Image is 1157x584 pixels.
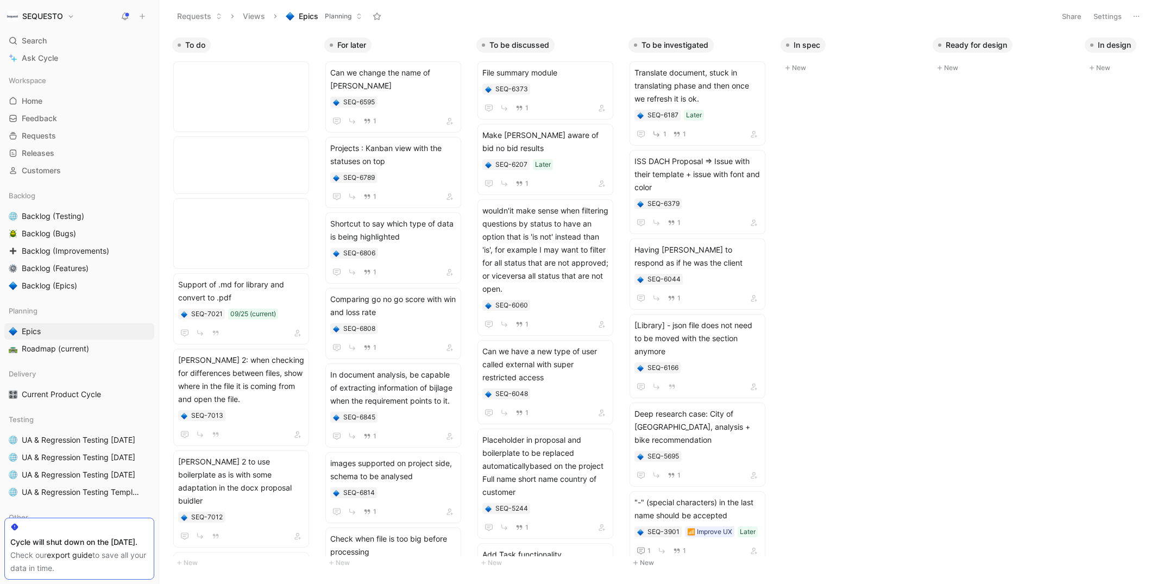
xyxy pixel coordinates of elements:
button: To be discussed [476,37,555,53]
span: Check when file is too big before processing [330,532,456,558]
a: [PERSON_NAME] 2: when checking for differences between files, show where in the file it is coming... [173,349,309,446]
div: 09/25 (current) [230,309,276,319]
button: 🔷 [637,528,644,536]
img: 🔷 [333,175,339,181]
span: images supported on project side, schema to be analysed [330,457,456,483]
span: 1 [525,321,529,328]
span: Ask Cycle [22,52,58,65]
a: Deep research case: City of [GEOGRAPHIC_DATA], analysis + bike recommendation1 [630,403,765,487]
div: SEQ-6595 [343,97,375,108]
a: Can we have a new type of user called external with super restricted access1 [477,340,613,424]
a: 🔷Backlog (Epics) [4,278,154,294]
button: 🔷 [485,390,492,398]
button: 1 [513,178,531,190]
div: To be discussedNew [472,33,624,575]
div: Later [740,526,756,537]
div: SEQ-7021 [191,309,223,319]
img: 🔷 [637,529,644,536]
img: 🔷 [181,413,187,419]
div: SEQ-3901 [647,526,680,537]
span: To be discussed [489,40,549,51]
span: Workspace [9,75,46,86]
button: 🔷 [180,412,188,419]
span: 1 [525,180,529,187]
a: Requests [4,128,154,144]
div: Testing [4,411,154,428]
button: In design [1085,37,1136,53]
button: 🔷 [7,325,20,338]
a: Home [4,93,154,109]
button: New [933,61,1076,74]
span: 1 [373,193,376,200]
span: To do [185,40,205,51]
div: Planning🔷Epics🛣️Roadmap (current) [4,303,154,357]
span: 1 [373,269,376,275]
button: 1 [361,430,379,442]
div: SEQ-6044 [647,274,681,285]
span: Testing [9,414,34,425]
button: 1 [513,318,531,330]
span: Backlog (Bugs) [22,228,76,239]
span: wouldn'it make sense when filtering questions by status to have an option that is 'is not' instea... [482,204,608,296]
button: 🔷 [332,413,340,421]
img: 🛣️ [9,344,17,353]
span: 1 [373,118,376,124]
button: 1 [513,407,531,419]
button: 🔷 [332,325,340,332]
span: 1 [677,472,681,479]
img: 🌐 [9,488,17,497]
button: SEQUESTOSEQUESTO [4,9,77,24]
div: 🔷 [637,111,644,119]
div: Other [4,509,154,525]
span: Epics [299,11,318,22]
button: 1 [634,544,653,557]
button: 🔷 [180,513,188,521]
div: 🔷 [332,98,340,106]
button: 1 [665,469,683,481]
span: File summary module [482,66,608,79]
a: Ask Cycle [4,50,154,66]
img: ⚙️ [9,264,17,273]
span: Deep research case: City of [GEOGRAPHIC_DATA], analysis + bike recommendation [634,407,760,447]
button: 🔷 [180,310,188,318]
img: 🔷 [485,86,492,93]
button: New [628,556,772,569]
div: Search [4,33,154,49]
a: Make [PERSON_NAME] aware of bid no bid resultsLater1 [477,124,613,195]
span: 1 [525,524,529,531]
button: 1 [513,102,531,114]
button: Requests [172,8,227,24]
img: 🔷 [286,12,294,21]
button: New [476,556,620,569]
span: Releases [22,148,54,159]
div: SEQ-6166 [647,362,678,373]
img: 🔷 [637,112,644,119]
span: In spec [794,40,820,51]
div: SEQ-6814 [343,487,375,498]
span: Can we change the name of [PERSON_NAME] [330,66,456,92]
span: Add Task functionality [482,548,608,561]
img: 🔷 [333,99,339,106]
a: Comparing go no go score with win and loss rate1 [325,288,461,359]
span: Planning [9,305,37,316]
div: SEQ-6373 [495,84,528,95]
button: Settings [1089,9,1127,24]
span: 1 [683,131,686,137]
span: Backlog (Testing) [22,211,84,222]
span: Current Product Cycle [22,389,101,400]
div: SEQ-6379 [647,198,680,209]
img: 🔷 [485,506,492,512]
img: 🔷 [9,281,17,290]
span: [PERSON_NAME] 2: when checking for differences between files, show where in the file it is coming... [178,354,304,406]
span: Support of .md for library and convert to .pdf [178,278,304,304]
div: For laterNew [320,33,472,575]
span: In document analysis, be capable of extracting information of bijlage when the requirement points... [330,368,456,407]
span: 1 [647,548,651,554]
img: 🔷 [637,365,644,372]
button: 🔷EpicsPlanning [281,8,367,24]
span: Roadmap (current) [22,343,89,354]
